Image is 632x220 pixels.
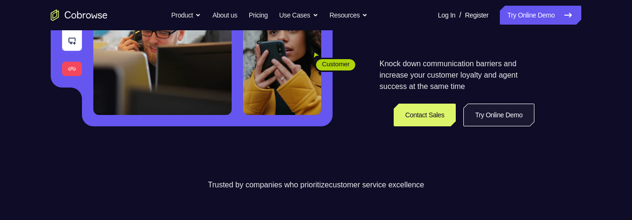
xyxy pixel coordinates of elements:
img: A customer holding their phone [243,3,321,115]
a: Register [465,6,488,25]
button: Product [172,6,201,25]
a: Pricing [249,6,268,25]
span: / [459,9,461,21]
span: customer service excellence [329,181,424,189]
a: About us [212,6,237,25]
a: Contact Sales [394,104,456,126]
a: Try Online Demo [500,6,581,25]
a: Go to the home page [51,9,108,21]
button: Resources [330,6,368,25]
button: Use Cases [279,6,318,25]
p: Knock down communication barriers and increase your customer loyalty and agent success at the sam... [379,58,534,92]
a: Try Online Demo [463,104,534,126]
a: Log In [438,6,455,25]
